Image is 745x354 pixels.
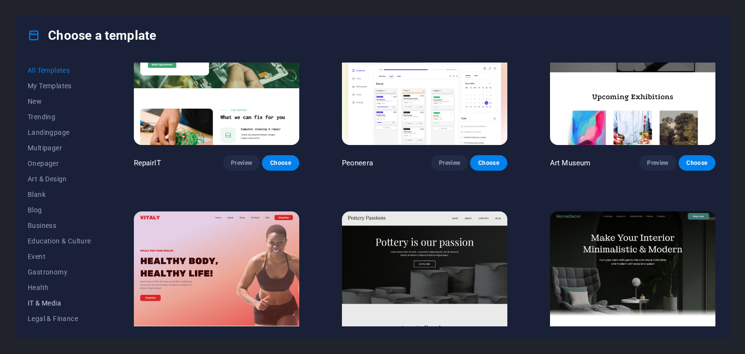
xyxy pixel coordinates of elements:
[28,129,91,136] span: Landingpage
[28,222,91,229] span: Business
[28,268,91,276] span: Gastronomy
[134,158,161,168] p: RepairIT
[28,97,91,105] span: New
[28,187,91,202] button: Blank
[28,249,91,264] button: Event
[28,284,91,291] span: Health
[28,202,91,218] button: Blog
[28,295,91,311] button: IT & Media
[28,218,91,233] button: Business
[550,158,590,168] p: Art Museum
[28,311,91,326] button: Legal & Finance
[686,159,708,167] span: Choose
[679,155,715,171] button: Choose
[28,109,91,125] button: Trending
[28,78,91,94] button: My Templates
[28,113,91,121] span: Trending
[431,155,468,171] button: Preview
[478,159,499,167] span: Choose
[28,315,91,322] span: Legal & Finance
[28,171,91,187] button: Art & Design
[28,144,91,152] span: Multipager
[28,82,91,90] span: My Templates
[28,253,91,260] span: Event
[639,155,676,171] button: Preview
[223,155,260,171] button: Preview
[262,155,299,171] button: Choose
[270,159,291,167] span: Choose
[28,28,156,43] h4: Choose a template
[28,160,91,167] span: Onepager
[28,156,91,171] button: Onepager
[231,159,252,167] span: Preview
[28,175,91,183] span: Art & Design
[28,264,91,280] button: Gastronomy
[28,140,91,156] button: Multipager
[470,155,507,171] button: Choose
[28,299,91,307] span: IT & Media
[28,66,91,74] span: All Templates
[342,158,373,168] p: Peoneera
[28,94,91,109] button: New
[28,191,91,198] span: Blank
[28,233,91,249] button: Education & Culture
[28,280,91,295] button: Health
[28,63,91,78] button: All Templates
[28,237,91,245] span: Education & Culture
[439,159,460,167] span: Preview
[647,159,668,167] span: Preview
[28,125,91,140] button: Landingpage
[28,206,91,214] span: Blog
